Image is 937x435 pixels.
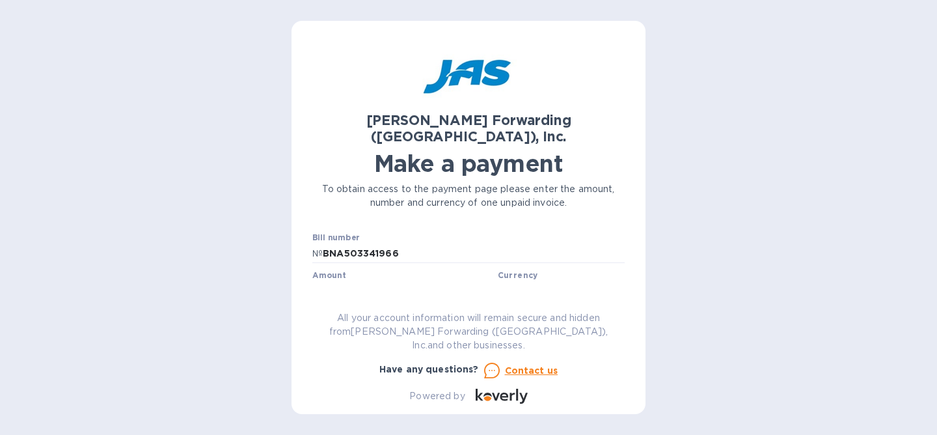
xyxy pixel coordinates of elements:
p: № [312,247,323,260]
input: 0.00 [318,281,493,301]
label: Amount [312,272,346,279]
p: $ [312,284,318,298]
p: All your account information will remain secure and hidden from [PERSON_NAME] Forwarding ([GEOGRA... [312,311,625,352]
h1: Make a payment [312,150,625,177]
b: Have any questions? [379,364,479,374]
input: Enter bill number [323,244,625,263]
p: Powered by [409,389,465,403]
label: Bill number [312,234,359,242]
u: Contact us [505,365,558,376]
p: To obtain access to the payment page please enter the amount, number and currency of one unpaid i... [312,182,625,210]
b: [PERSON_NAME] Forwarding ([GEOGRAPHIC_DATA]), Inc. [366,112,571,145]
b: Currency [498,270,538,280]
